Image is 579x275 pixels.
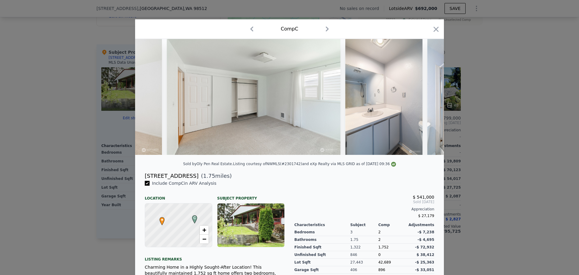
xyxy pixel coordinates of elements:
div: C [191,215,194,219]
span: -$ 25,363 [415,260,434,264]
div: 1.75 [350,236,378,244]
div: Appreciation [294,207,434,212]
span: $ 27,179 [418,214,434,218]
div: 2 [378,236,406,244]
div: Lot Sqft [294,259,350,266]
span: 1.75 [203,173,215,179]
div: 846 [350,251,378,259]
span: Sold [DATE] [294,200,434,204]
div: 27,443 [350,259,378,266]
div: Subject [350,222,378,227]
span: − [202,235,206,243]
span: 896 [378,268,385,272]
span: ( miles) [198,172,232,180]
a: Zoom out [200,235,209,244]
div: Finished Sqft [294,244,350,251]
span: $ 38,412 [416,253,434,257]
div: Sold by Oly Pen Real Estate . [183,162,233,166]
img: Property Img [427,39,505,155]
span: $ 541,000 [413,195,434,200]
span: 0 [378,253,381,257]
span: C [191,215,199,221]
div: Characteristics [294,222,350,227]
div: • [158,217,162,221]
div: Comp [378,222,406,227]
div: 406 [350,266,378,274]
span: • [158,215,166,224]
div: Adjustments [406,222,434,227]
div: Comp C [281,25,298,33]
span: -$ 33,051 [415,268,434,272]
a: Zoom in [200,225,209,235]
div: Location [145,191,212,201]
div: [STREET_ADDRESS] [145,172,198,180]
span: 42,689 [378,260,391,264]
span: 2 [378,230,381,234]
img: NWMLS Logo [391,162,396,167]
div: 3 [350,229,378,236]
span: -$ 7,238 [418,230,434,234]
div: Bedrooms [294,229,350,236]
div: Listing remarks [145,252,285,262]
div: Subject Property [217,191,285,201]
div: Unfinished Sqft [294,251,350,259]
div: Bathrooms [294,236,350,244]
span: -$ 4,695 [418,238,434,242]
div: 1,322 [350,244,378,251]
span: Include Comp C in ARV Analysis [150,181,219,186]
img: Property Img [345,39,422,155]
span: 1,752 [378,245,388,249]
span: -$ 72,932 [415,245,434,249]
div: Garage Sqft [294,266,350,274]
img: Property Img [167,39,340,155]
span: + [202,226,206,234]
div: Listing courtesy of NWMLS (#2301742) and eXp Realty via MLS GRID as of [DATE] 09:36 [233,162,396,166]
